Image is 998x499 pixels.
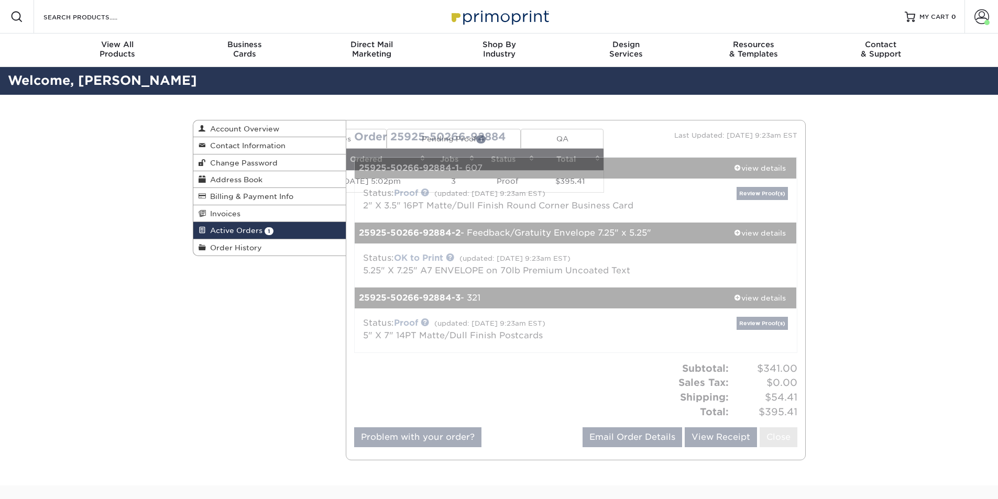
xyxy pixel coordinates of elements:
span: $0.00 [732,375,797,390]
a: view details [723,287,797,308]
div: & Support [817,40,945,59]
div: Industry [435,40,563,59]
span: Contact Information [206,141,286,150]
a: Order History [193,239,346,256]
div: Services [563,40,690,59]
a: Direct MailMarketing [308,34,435,67]
a: view details [723,223,797,243]
span: Invoices [206,209,240,218]
a: Address Book [193,171,346,188]
a: Contact& Support [817,34,945,67]
div: Status: [355,187,649,212]
span: Resources [690,40,817,49]
span: 1 [265,227,273,235]
a: Close [760,427,797,447]
span: Order History [206,243,262,252]
strong: Subtotal: [682,362,729,374]
a: Review Proof(s) [737,187,788,200]
span: $54.41 [732,390,797,405]
a: OK to Print [394,253,443,263]
div: view details [723,228,797,238]
span: Address Book [206,175,262,184]
a: Proof [394,188,418,198]
span: View All [54,40,181,49]
input: SEARCH PRODUCTS..... [42,10,145,23]
a: Shop ByIndustry [435,34,563,67]
strong: Shipping: [680,391,729,403]
span: Business [181,40,308,49]
span: Design [563,40,690,49]
div: Status: [355,317,649,342]
strong: 25925-50266-92884-3 [359,293,460,303]
span: MY CART [919,13,949,21]
a: Invoices [193,205,346,222]
span: $395.41 [732,405,797,419]
a: DesignServices [563,34,690,67]
small: (updated: [DATE] 9:23am EST) [434,190,545,197]
span: Change Password [206,159,278,167]
div: Status: [355,252,649,277]
a: Account Overview [193,120,346,137]
a: Change Password [193,154,346,171]
span: Account Overview [206,125,279,133]
span: Active Orders [206,226,262,235]
strong: 25925-50266-92884-2 [359,228,460,238]
a: View Receipt [685,427,757,447]
strong: Sales Tax: [678,376,729,388]
a: Email Order Details [583,427,682,447]
div: Marketing [308,40,435,59]
div: - Feedback/Gratuity Envelope 7.25" x 5.25" [355,223,723,243]
a: Billing & Payment Info [193,188,346,205]
small: (updated: [DATE] 9:23am EST) [434,319,545,327]
img: Primoprint [447,5,552,28]
small: Last Updated: [DATE] 9:23am EST [674,131,797,139]
strong: 25925-50266-92884-1 [359,163,459,173]
div: Order 25925-50266-92884 [346,129,576,145]
span: 0 [951,13,956,20]
a: Active Orders 1 [193,222,346,239]
span: Billing & Payment Info [206,192,293,201]
div: - 321 [355,287,723,308]
a: Problem with your order? [354,427,481,447]
a: 5" X 7" 14PT Matte/Dull Finish Postcards [363,330,543,340]
div: - 607 [355,158,723,179]
span: Direct Mail [308,40,435,49]
span: $341.00 [732,361,797,376]
div: Cards [181,40,308,59]
div: Products [54,40,181,59]
a: Review Proof(s) [737,317,788,330]
a: Proof [394,318,418,328]
a: view details [723,158,797,179]
strong: Total: [700,406,729,417]
div: view details [723,293,797,303]
div: & Templates [690,40,817,59]
a: Contact Information [193,137,346,154]
a: Resources& Templates [690,34,817,67]
div: view details [723,163,797,173]
a: 2" X 3.5" 16PT Matte/Dull Finish Round Corner Business Card [363,201,633,210]
span: Contact [817,40,945,49]
small: (updated: [DATE] 9:23am EST) [459,254,571,262]
a: 5.25" X 7.25" A7 ENVELOPE on 70lb Premium Uncoated Text [363,265,630,275]
a: View AllProducts [54,34,181,67]
span: Shop By [435,40,563,49]
a: BusinessCards [181,34,308,67]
